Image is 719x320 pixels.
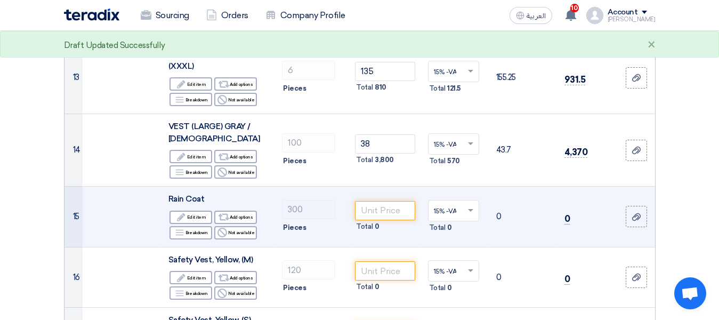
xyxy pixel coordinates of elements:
[355,134,415,154] input: Unit Price
[64,247,83,308] td: 16
[356,82,373,93] span: Total
[64,114,83,187] td: 14
[168,49,240,71] span: UNIFORM LABORS (XXXL)
[564,274,570,285] span: 0
[564,213,570,225] span: 0
[168,255,253,265] span: Safety Vest, Yellow, (M)
[428,200,479,221] ng-select: VAT
[168,122,260,143] span: VEST (LARGE) GRAY / [DEMOGRAPHIC_DATA]
[169,165,212,179] div: Breakdown
[429,156,446,166] span: Total
[564,74,586,85] span: 931.5
[355,261,415,281] input: Unit Price
[214,286,257,300] div: Not available
[355,62,415,81] input: Unit Price
[608,8,638,17] div: Account
[356,155,373,165] span: Total
[648,39,656,52] div: ×
[282,260,335,279] input: RFQ_STEP1.ITEMS.2.AMOUNT_TITLE
[214,77,257,91] div: Add options
[169,93,212,106] div: Breakdown
[375,155,394,165] span: 3,800
[428,260,479,282] ng-select: VAT
[488,187,556,247] td: 0
[64,187,83,247] td: 15
[169,271,212,284] div: Edit item
[198,4,257,27] a: Orders
[375,221,379,232] span: 0
[674,277,706,309] a: Open chat
[488,247,556,308] td: 0
[428,61,479,82] ng-select: VAT
[64,9,119,21] img: Teradix logo
[564,147,588,158] span: 4,370
[283,83,306,94] span: Pieces
[447,83,461,94] span: 121.5
[447,222,452,233] span: 0
[429,222,446,233] span: Total
[283,222,306,233] span: Pieces
[447,283,452,293] span: 0
[355,201,415,220] input: Unit Price
[64,42,83,114] td: 13
[132,4,198,27] a: Sourcing
[429,283,446,293] span: Total
[214,211,257,224] div: Add options
[356,221,373,232] span: Total
[169,77,212,91] div: Edit item
[375,82,386,93] span: 810
[214,150,257,163] div: Add options
[429,83,446,94] span: Total
[169,286,212,300] div: Breakdown
[282,133,335,153] input: RFQ_STEP1.ITEMS.2.AMOUNT_TITLE
[282,61,335,80] input: RFQ_STEP1.ITEMS.2.AMOUNT_TITLE
[283,283,306,293] span: Pieces
[586,7,603,24] img: profile_test.png
[169,211,212,224] div: Edit item
[214,226,257,239] div: Not available
[428,133,479,155] ng-select: VAT
[356,282,373,292] span: Total
[168,194,205,204] span: Rain Coat
[608,17,656,22] div: [PERSON_NAME]
[282,200,335,219] input: RFQ_STEP1.ITEMS.2.AMOUNT_TITLE
[214,165,257,179] div: Not available
[570,4,579,12] span: 10
[214,271,257,284] div: Add options
[214,93,257,106] div: Not available
[488,114,556,187] td: 43.7
[527,12,546,20] span: العربية
[169,150,212,163] div: Edit item
[257,4,354,27] a: Company Profile
[169,226,212,239] div: Breakdown
[283,156,306,166] span: Pieces
[375,282,379,292] span: 0
[447,156,460,166] span: 570
[64,39,165,52] div: Draft Updated Successfully
[510,7,552,24] button: العربية
[488,42,556,114] td: 155.25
